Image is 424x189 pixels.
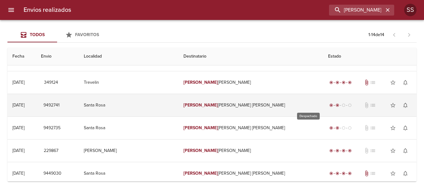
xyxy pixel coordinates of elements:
span: radio_button_checked [342,149,345,153]
span: notifications_none [402,102,408,108]
em: [PERSON_NAME] [183,171,218,176]
span: No tiene pedido asociado [370,102,376,108]
button: Agregar a favoritos [387,144,399,157]
span: No tiene documentos adjuntos [363,125,370,131]
em: [PERSON_NAME] [183,148,218,153]
div: Entregado [328,170,353,177]
div: Tabs Envios [7,27,107,42]
div: Entregado [328,148,353,154]
span: radio_button_checked [336,172,339,175]
span: radio_button_unchecked [342,126,345,130]
span: No tiene pedido asociado [370,79,376,86]
span: notifications_none [402,148,408,154]
span: star_border [390,148,396,154]
div: [DATE] [12,80,25,85]
span: radio_button_checked [329,81,333,84]
span: radio_button_checked [348,172,352,175]
td: [PERSON_NAME] [PERSON_NAME] [178,94,323,116]
span: radio_button_checked [329,103,333,107]
span: radio_button_checked [329,126,333,130]
span: No tiene pedido asociado [370,148,376,154]
th: Envio [36,48,79,65]
td: Santa Rosa [79,117,178,139]
span: Tiene documentos adjuntos [363,79,370,86]
p: 1 - 14 de 14 [368,32,384,38]
button: 9492741 [41,100,62,111]
button: Activar notificaciones [399,167,412,180]
button: 349124 [41,77,61,88]
span: star_border [390,170,396,177]
div: [DATE] [12,102,25,108]
span: 9449030 [43,170,61,177]
h6: Envios realizados [24,5,71,15]
span: radio_button_checked [336,149,339,153]
span: radio_button_checked [342,81,345,84]
span: radio_button_checked [329,149,333,153]
button: Activar notificaciones [399,99,412,111]
span: No tiene documentos adjuntos [363,102,370,108]
button: Agregar a favoritos [387,99,399,111]
div: Abrir información de usuario [404,4,417,16]
td: Santa Rosa [79,94,178,116]
span: star_border [390,79,396,86]
span: Tiene documentos adjuntos [363,170,370,177]
span: star_border [390,125,396,131]
span: No tiene pedido asociado [370,125,376,131]
span: 229867 [43,147,58,155]
th: Estado [323,48,417,65]
span: Favoritos [75,32,99,37]
button: Agregar a favoritos [387,122,399,134]
td: Santa Rosa [79,162,178,185]
span: radio_button_checked [348,81,352,84]
span: Pagina anterior [387,31,402,38]
button: menu [4,2,19,17]
span: radio_button_unchecked [348,126,352,130]
span: 9492741 [43,102,60,109]
span: radio_button_checked [336,81,339,84]
span: radio_button_checked [342,172,345,175]
td: [PERSON_NAME] [79,139,178,162]
div: SS [404,4,417,16]
th: Localidad [79,48,178,65]
button: Agregar a favoritos [387,76,399,89]
span: 349124 [43,79,58,87]
span: No tiene documentos adjuntos [363,148,370,154]
th: Fecha [7,48,36,65]
th: Destinatario [178,48,323,65]
span: notifications_none [402,79,408,86]
em: [PERSON_NAME] [183,80,218,85]
span: radio_button_checked [329,172,333,175]
div: Despachado [328,125,353,131]
button: Activar notificaciones [399,122,412,134]
span: Pagina siguiente [402,27,417,42]
span: radio_button_unchecked [348,103,352,107]
em: [PERSON_NAME] [183,102,218,108]
button: Agregar a favoritos [387,167,399,180]
button: Activar notificaciones [399,144,412,157]
button: 9492735 [41,122,63,134]
span: radio_button_checked [336,103,339,107]
span: Todos [30,32,45,37]
div: [DATE] [12,148,25,153]
div: [DATE] [12,125,25,130]
td: [PERSON_NAME] [PERSON_NAME] [178,117,323,139]
em: [PERSON_NAME] [183,125,218,130]
button: 229867 [41,145,61,157]
input: buscar [329,5,384,16]
span: notifications_none [402,125,408,131]
div: Entregado [328,79,353,86]
td: [PERSON_NAME] [178,71,323,94]
td: Trevelin [79,71,178,94]
span: 9492735 [43,124,61,132]
button: 9449030 [41,168,64,179]
span: notifications_none [402,170,408,177]
span: radio_button_checked [348,149,352,153]
span: radio_button_unchecked [342,103,345,107]
td: [PERSON_NAME] [178,139,323,162]
span: No tiene pedido asociado [370,170,376,177]
span: radio_button_checked [336,126,339,130]
span: star_border [390,102,396,108]
button: Activar notificaciones [399,76,412,89]
div: [DATE] [12,171,25,176]
td: [PERSON_NAME] [PERSON_NAME] [178,162,323,185]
